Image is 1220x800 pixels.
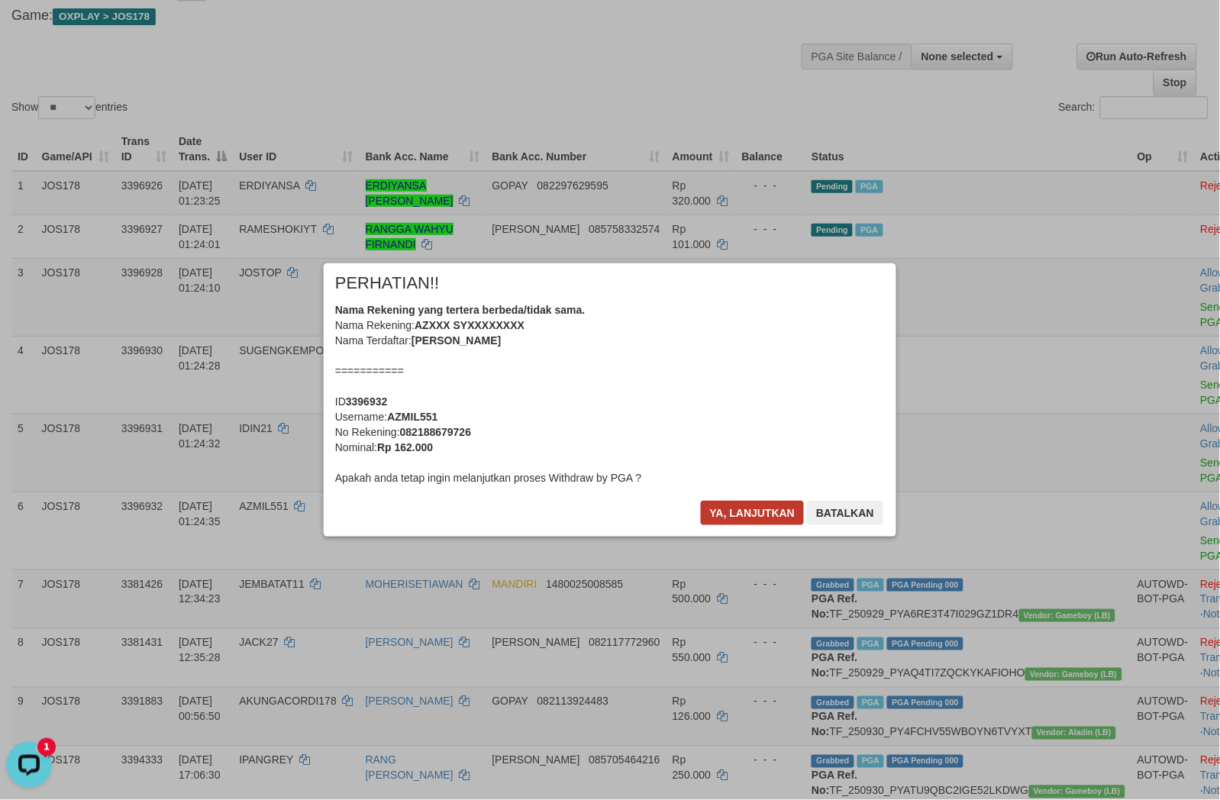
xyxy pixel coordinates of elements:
[412,334,501,347] b: [PERSON_NAME]
[335,276,440,291] span: PERHATIAN!!
[335,302,885,485] div: Nama Rekening: Nama Terdaftar: =========== ID Username: No Rekening: Nominal: Apakah anda tetap i...
[387,411,437,423] b: AZMIL551
[335,304,586,316] b: Nama Rekening yang tertera berbeda/tidak sama.
[701,501,805,525] button: Ya, lanjutkan
[415,319,524,331] b: AZXXX SYXXXXXXXX
[807,501,883,525] button: Batalkan
[6,6,52,52] button: Open LiveChat chat widget
[377,441,433,453] b: Rp 162.000
[37,2,56,21] div: New messages notification
[346,395,388,408] b: 3396932
[400,426,471,438] b: 082188679726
